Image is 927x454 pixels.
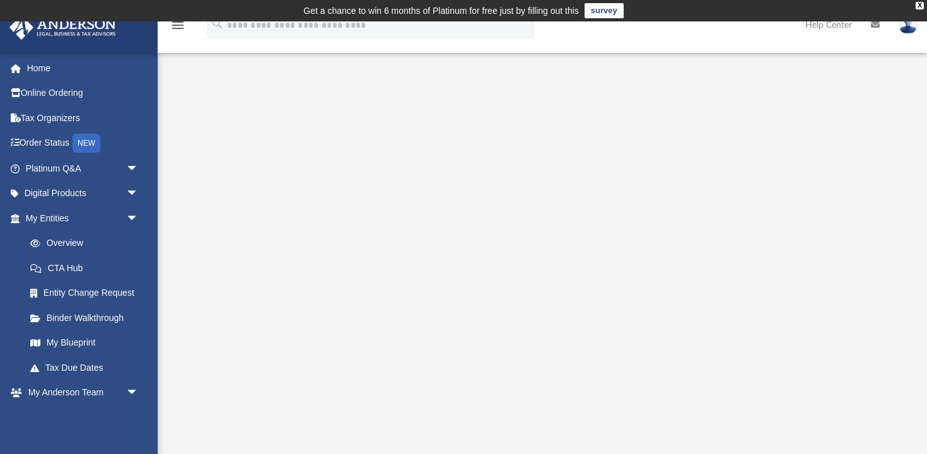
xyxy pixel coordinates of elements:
[18,330,151,356] a: My Blueprint
[73,134,100,153] div: NEW
[9,131,158,156] a: Order StatusNEW
[18,281,158,306] a: Entity Change Request
[9,81,158,106] a: Online Ordering
[899,16,918,34] img: User Pic
[9,156,158,181] a: Platinum Q&Aarrow_drop_down
[9,105,158,131] a: Tax Organizers
[126,206,151,231] span: arrow_drop_down
[18,355,158,380] a: Tax Due Dates
[6,15,120,40] img: Anderson Advisors Platinum Portal
[18,231,158,256] a: Overview
[916,2,924,9] div: close
[126,156,151,182] span: arrow_drop_down
[18,255,158,281] a: CTA Hub
[126,380,151,406] span: arrow_drop_down
[170,18,185,33] i: menu
[18,305,158,330] a: Binder Walkthrough
[9,55,158,81] a: Home
[211,17,224,31] i: search
[303,3,579,18] div: Get a chance to win 6 months of Platinum for free just by filling out this
[126,181,151,207] span: arrow_drop_down
[9,380,151,405] a: My Anderson Teamarrow_drop_down
[585,3,624,18] a: survey
[9,181,158,206] a: Digital Productsarrow_drop_down
[18,405,145,430] a: My Anderson Team
[9,206,158,231] a: My Entitiesarrow_drop_down
[170,24,185,33] a: menu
